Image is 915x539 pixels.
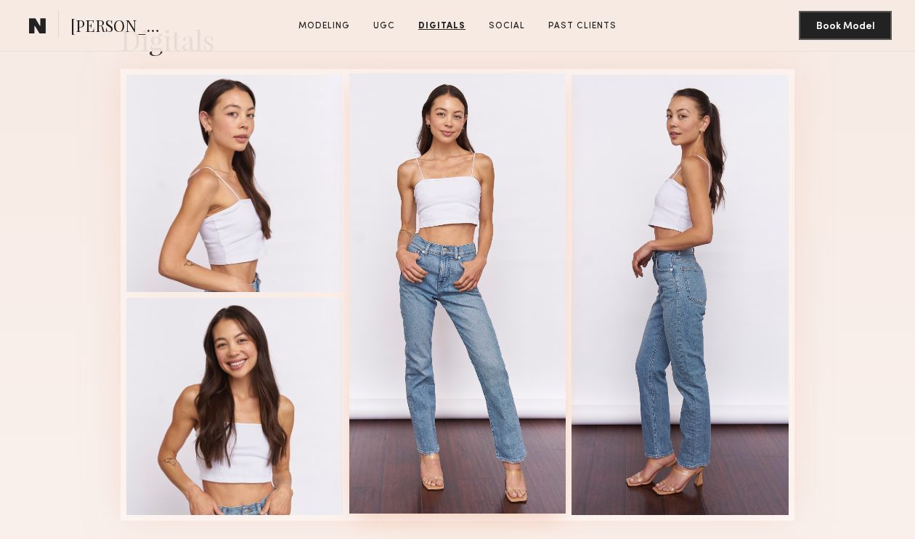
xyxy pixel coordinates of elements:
[799,19,892,31] a: Book Model
[799,11,892,40] button: Book Model
[70,15,171,40] span: [PERSON_NAME]
[483,20,531,33] a: Social
[293,20,356,33] a: Modeling
[412,20,471,33] a: Digitals
[367,20,401,33] a: UGC
[542,20,622,33] a: Past Clients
